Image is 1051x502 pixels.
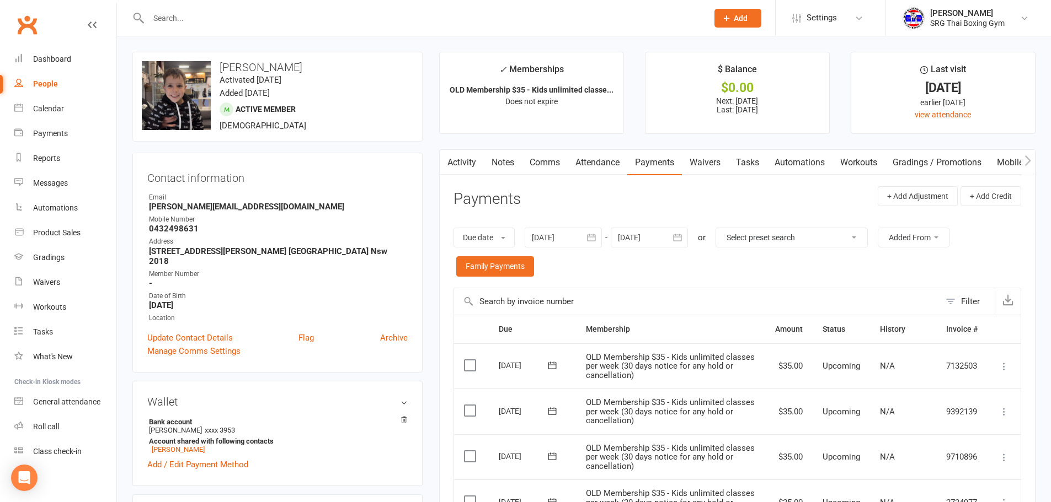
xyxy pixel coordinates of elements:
[149,224,408,234] strong: 0432498631
[823,452,860,462] span: Upcoming
[655,82,819,94] div: $0.00
[14,295,116,320] a: Workouts
[728,150,767,175] a: Tasks
[880,452,895,462] span: N/A
[14,121,116,146] a: Payments
[576,315,765,343] th: Membership
[149,214,408,225] div: Mobile Number
[33,422,59,431] div: Roll call
[823,407,860,417] span: Upcoming
[586,352,755,380] span: OLD Membership $35 - Kids unlimited classes per week (30 days notice for any hold or cancellation)
[454,288,940,315] input: Search by invoice number
[149,437,402,445] strong: Account shared with following contacts
[765,388,813,434] td: $35.00
[880,361,895,371] span: N/A
[765,434,813,480] td: $35.00
[33,79,58,88] div: People
[454,191,521,208] h3: Payments
[33,228,81,237] div: Product Sales
[147,331,233,344] a: Update Contact Details
[861,82,1025,94] div: [DATE]
[147,458,248,471] a: Add / Edit Payment Method
[13,11,41,39] a: Clubworx
[11,465,38,491] div: Open Intercom Messenger
[33,303,66,311] div: Workouts
[33,253,65,262] div: Gradings
[454,228,515,247] button: Due date
[147,168,408,184] h3: Contact information
[586,397,755,425] span: OLD Membership $35 - Kids unlimited classes per week (30 days notice for any hold or cancellation)
[236,105,296,114] span: Active member
[813,315,870,343] th: Status
[499,402,549,419] div: [DATE]
[149,291,408,301] div: Date of Birth
[14,344,116,369] a: What's New
[940,288,995,315] button: Filter
[33,447,82,456] div: Class check-in
[765,343,813,389] td: $35.00
[14,270,116,295] a: Waivers
[568,150,627,175] a: Attendance
[961,295,980,308] div: Filter
[484,150,522,175] a: Notes
[14,47,116,72] a: Dashboard
[147,416,408,455] li: [PERSON_NAME]
[205,426,235,434] span: xxxx 3953
[149,236,408,247] div: Address
[718,62,757,82] div: $ Balance
[499,62,564,83] div: Memberships
[14,390,116,414] a: General attendance kiosk mode
[767,150,833,175] a: Automations
[220,75,281,85] time: Activated [DATE]
[807,6,837,30] span: Settings
[152,445,205,454] a: [PERSON_NAME]
[33,352,73,361] div: What's New
[14,320,116,344] a: Tasks
[765,315,813,343] th: Amount
[149,192,408,203] div: Email
[147,396,408,408] h3: Wallet
[936,434,988,480] td: 9710896
[522,150,568,175] a: Comms
[714,9,761,28] button: Add
[930,18,1005,28] div: SRG Thai Boxing Gym
[149,300,408,310] strong: [DATE]
[14,196,116,220] a: Automations
[586,443,755,471] span: OLD Membership $35 - Kids unlimited classes per week (30 days notice for any hold or cancellation)
[149,418,402,426] strong: Bank account
[682,150,728,175] a: Waivers
[14,72,116,96] a: People
[380,331,408,344] a: Archive
[33,327,53,336] div: Tasks
[655,96,819,114] p: Next: [DATE] Last: [DATE]
[149,269,408,279] div: Member Number
[915,110,971,119] a: view attendance
[33,397,100,406] div: General attendance
[936,388,988,434] td: 9392139
[33,55,71,63] div: Dashboard
[14,220,116,245] a: Product Sales
[298,331,314,344] a: Flag
[440,150,484,175] a: Activity
[961,186,1021,206] button: + Add Credit
[936,343,988,389] td: 7132503
[33,104,64,113] div: Calendar
[861,96,1025,109] div: earlier [DATE]
[14,171,116,196] a: Messages
[880,407,895,417] span: N/A
[698,231,706,244] div: or
[14,146,116,171] a: Reports
[833,150,885,175] a: Workouts
[499,64,506,75] i: ✓
[930,8,1005,18] div: [PERSON_NAME]
[14,245,116,270] a: Gradings
[505,97,558,106] span: Does not expire
[878,186,958,206] button: + Add Adjustment
[147,344,241,358] a: Manage Comms Settings
[33,278,60,287] div: Waivers
[450,85,613,94] strong: OLD Membership $35 - Kids unlimited classe...
[489,315,576,343] th: Due
[456,256,534,276] a: Family Payments
[14,96,116,121] a: Calendar
[142,61,211,130] img: image1719827621.png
